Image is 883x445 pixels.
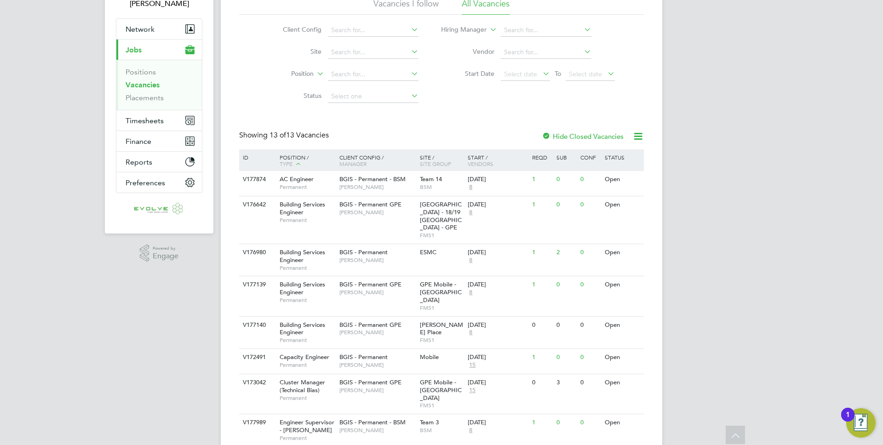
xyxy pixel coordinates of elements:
[602,171,642,188] div: Open
[339,378,401,386] span: BGIS - Permanent GPE
[280,337,335,344] span: Permanent
[116,131,202,151] button: Finance
[441,69,494,78] label: Start Date
[280,378,325,394] span: Cluster Manager (Technical Bias)
[420,337,464,344] span: FMS1
[269,91,321,100] label: Status
[554,244,578,261] div: 2
[530,171,554,188] div: 1
[328,68,419,81] input: Search for...
[339,257,415,264] span: [PERSON_NAME]
[602,244,642,261] div: Open
[420,353,439,361] span: Mobile
[339,175,406,183] span: BGIS - Permanent - BSM
[468,201,528,209] div: [DATE]
[126,158,152,166] span: Reports
[420,418,439,426] span: Team 3
[153,252,178,260] span: Engage
[554,414,578,431] div: 0
[468,176,528,183] div: [DATE]
[241,349,273,366] div: V172491
[126,116,164,125] span: Timesheets
[578,374,602,391] div: 0
[530,244,554,261] div: 1
[241,171,273,188] div: V177874
[468,281,528,289] div: [DATE]
[261,69,314,79] label: Position
[468,329,474,337] span: 8
[280,418,334,434] span: Engineer Supervisor - [PERSON_NAME]
[116,110,202,131] button: Timesheets
[420,402,464,409] span: FMS1
[280,175,314,183] span: AC Engineer
[468,379,528,387] div: [DATE]
[241,374,273,391] div: V173042
[501,24,591,37] input: Search for...
[578,276,602,293] div: 0
[468,361,477,369] span: 15
[468,419,528,427] div: [DATE]
[420,183,464,191] span: BSM
[328,46,419,59] input: Search for...
[468,183,474,191] span: 8
[241,196,273,213] div: V176642
[554,276,578,293] div: 0
[578,414,602,431] div: 0
[280,394,335,402] span: Permanent
[420,321,463,337] span: [PERSON_NAME] Place
[273,149,337,172] div: Position /
[465,149,530,171] div: Start /
[530,196,554,213] div: 1
[153,245,178,252] span: Powered by
[269,131,286,140] span: 13 of
[339,183,415,191] span: [PERSON_NAME]
[339,200,401,208] span: BGIS - Permanent GPE
[126,93,164,102] a: Placements
[468,289,474,297] span: 8
[420,200,462,232] span: [GEOGRAPHIC_DATA] - 18/19 [GEOGRAPHIC_DATA] - GPE
[602,349,642,366] div: Open
[126,46,142,54] span: Jobs
[339,329,415,336] span: [PERSON_NAME]
[434,25,487,34] label: Hiring Manager
[328,24,419,37] input: Search for...
[420,378,462,402] span: GPE Mobile - [GEOGRAPHIC_DATA]
[241,414,273,431] div: V177989
[468,249,528,257] div: [DATE]
[339,387,415,394] span: [PERSON_NAME]
[241,149,273,165] div: ID
[468,321,528,329] div: [DATE]
[420,175,442,183] span: Team 14
[530,149,554,165] div: Reqd
[280,200,325,216] span: Building Services Engineer
[116,172,202,193] button: Preferences
[602,414,642,431] div: Open
[468,427,474,434] span: 8
[468,387,477,394] span: 15
[501,46,591,59] input: Search for...
[116,40,202,60] button: Jobs
[578,349,602,366] div: 0
[269,25,321,34] label: Client Config
[569,70,602,78] span: Select date
[339,160,367,167] span: Manager
[420,248,436,256] span: ESMC
[578,149,602,165] div: Conf
[116,152,202,172] button: Reports
[116,202,202,217] a: Go to home page
[468,160,493,167] span: Vendors
[328,90,419,103] input: Select one
[134,202,184,217] img: evolve-talent-logo-retina.png
[269,47,321,56] label: Site
[339,321,401,329] span: BGIS - Permanent GPE
[339,353,388,361] span: BGIS - Permanent
[530,349,554,366] div: 1
[578,244,602,261] div: 0
[339,209,415,216] span: [PERSON_NAME]
[420,304,464,312] span: FMS1
[126,68,156,76] a: Positions
[602,276,642,293] div: Open
[241,276,273,293] div: V177139
[280,183,335,191] span: Permanent
[339,280,401,288] span: BGIS - Permanent GPE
